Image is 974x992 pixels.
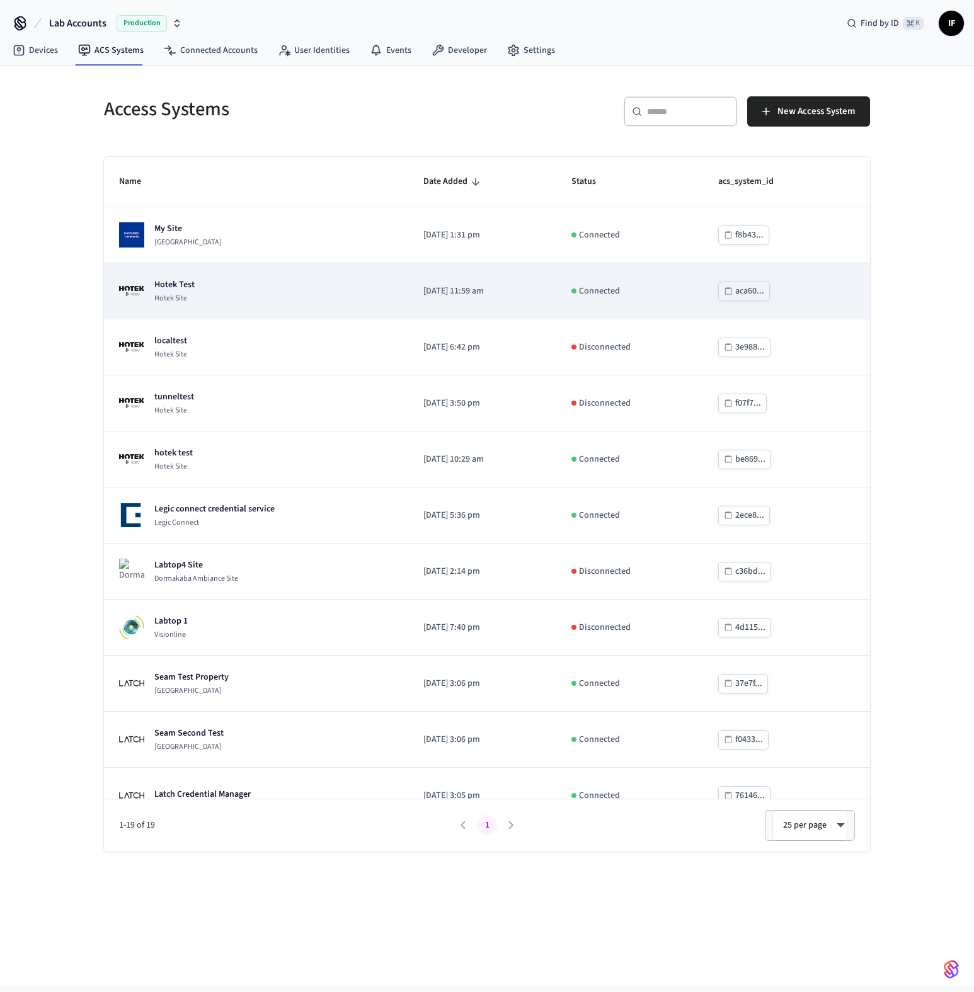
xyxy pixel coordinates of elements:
[735,283,764,299] div: aca60...
[940,12,963,35] span: IF
[154,788,251,801] p: Latch Credential Manager
[119,783,144,808] img: Latch Building Logo
[119,671,144,696] img: Latch Building Logo
[423,509,542,522] p: [DATE] 5:36 pm
[423,733,542,746] p: [DATE] 3:06 pm
[421,39,497,62] a: Developer
[154,462,193,472] p: Hotek Site
[735,227,764,243] div: f8b43...
[735,396,761,411] div: f07f7...
[718,674,768,693] button: 37e7f...
[861,17,899,30] span: Find by ID
[579,397,631,410] p: Disconnected
[104,96,479,122] h5: Access Systems
[718,394,767,413] button: f07f7...
[579,341,631,354] p: Disconnected
[154,671,229,683] p: Seam Test Property
[154,559,238,571] p: Labtop4 Site
[735,620,765,636] div: 4d115...
[154,503,275,515] p: Legic connect credential service
[154,630,188,640] p: Visionline
[735,339,765,355] div: 3e988...
[718,172,790,191] span: acs_system_id
[49,16,106,31] span: Lab Accounts
[154,222,222,235] p: My Site
[718,730,769,750] button: f0433...
[718,786,771,806] button: 76146...
[154,615,188,627] p: Labtop 1
[119,615,144,640] img: Visionline Logo
[154,518,275,528] p: Legic Connect
[735,788,765,804] div: 76146...
[119,559,144,584] img: Dormakaba Ambiance Site Logo
[154,391,194,403] p: tunneltest
[579,453,620,466] p: Connected
[718,450,771,469] button: be869...
[154,447,193,459] p: hotek test
[119,278,144,304] img: Hotek Site Logo
[154,686,229,696] p: [GEOGRAPHIC_DATA]
[423,453,542,466] p: [DATE] 10:29 am
[579,565,631,578] p: Disconnected
[735,732,763,748] div: f0433...
[579,621,631,634] p: Disconnected
[154,742,224,752] p: [GEOGRAPHIC_DATA]
[423,172,484,191] span: Date Added
[477,815,497,835] button: page 1
[735,676,762,692] div: 37e7f...
[154,350,187,360] p: Hotek Site
[154,39,268,62] a: Connected Accounts
[718,618,771,637] button: 4d115...
[451,815,523,835] nav: pagination navigation
[718,338,771,357] button: 3e988...
[772,810,847,840] div: 25 per page
[423,229,542,242] p: [DATE] 1:31 pm
[777,103,855,120] span: New Access System
[119,727,144,752] img: Latch Building Logo
[154,727,224,739] p: Seam Second Test
[154,237,222,248] p: [GEOGRAPHIC_DATA]
[119,222,144,248] img: Dormakaba Community Site Logo
[735,508,764,523] div: 2ece8...
[579,509,620,522] p: Connected
[579,677,620,690] p: Connected
[423,621,542,634] p: [DATE] 7:40 pm
[119,503,144,528] img: Legic Connect Logo
[497,39,565,62] a: Settings
[119,334,144,360] img: Hotek Site Logo
[423,565,542,578] p: [DATE] 2:14 pm
[119,447,144,472] img: Hotek Site Logo
[268,39,360,62] a: User Identities
[119,172,158,191] span: Name
[117,15,167,31] span: Production
[571,172,612,191] span: Status
[154,406,194,416] p: Hotek Site
[423,397,542,410] p: [DATE] 3:50 pm
[154,294,195,304] p: Hotek Site
[423,677,542,690] p: [DATE] 3:06 pm
[154,574,238,584] p: Dormakaba Ambiance Site
[423,789,542,802] p: [DATE] 3:05 pm
[579,285,620,298] p: Connected
[939,11,964,36] button: IF
[718,506,770,525] button: 2ece8...
[718,562,771,581] button: c36bd...
[68,39,154,62] a: ACS Systems
[903,17,924,30] span: ⌘ K
[3,39,68,62] a: Devices
[718,282,770,301] button: aca60...
[423,285,542,298] p: [DATE] 11:59 am
[154,334,187,347] p: localtest
[735,564,765,579] div: c36bd...
[944,959,959,979] img: SeamLogoGradient.69752ec5.svg
[119,819,451,832] span: 1-19 of 19
[747,96,870,127] button: New Access System
[579,789,620,802] p: Connected
[423,341,542,354] p: [DATE] 6:42 pm
[579,733,620,746] p: Connected
[579,229,620,242] p: Connected
[360,39,421,62] a: Events
[154,278,195,291] p: Hotek Test
[735,452,765,467] div: be869...
[119,391,144,416] img: Hotek Site Logo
